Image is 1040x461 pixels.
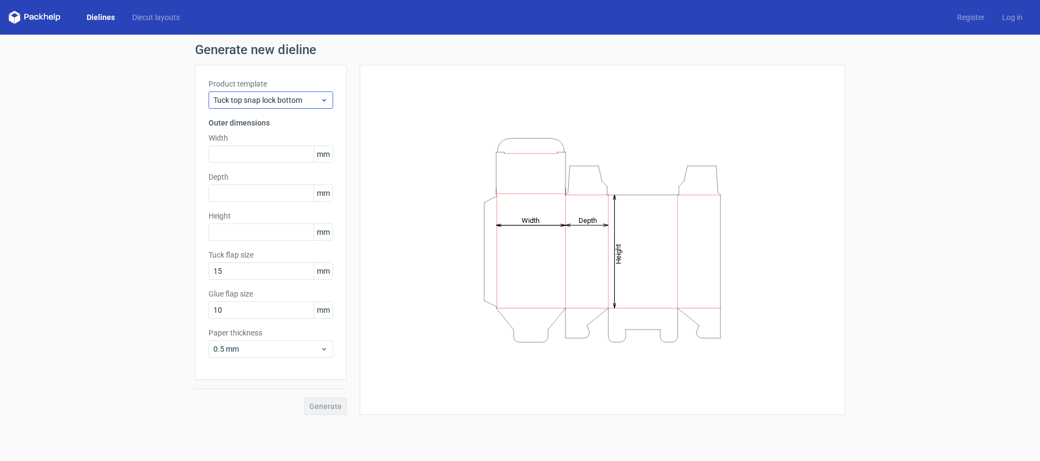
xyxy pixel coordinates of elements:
a: Diecut layouts [123,12,188,23]
tspan: Height [614,243,622,264]
a: Register [948,12,993,23]
span: mm [314,185,333,201]
span: mm [314,224,333,240]
label: Height [209,210,333,221]
label: Tuck flap size [209,249,333,260]
h3: Outer dimensions [209,117,333,128]
span: Tuck top snap lock bottom [213,95,320,106]
label: Glue flap size [209,288,333,299]
a: Dielines [78,12,123,23]
span: mm [314,146,333,162]
h1: Generate new dieline [195,43,845,56]
span: mm [314,302,333,318]
tspan: Depth [578,216,597,224]
span: mm [314,263,333,279]
label: Paper thickness [209,327,333,338]
label: Width [209,133,333,143]
label: Depth [209,172,333,182]
tspan: Width [522,216,539,224]
span: 0.5 mm [213,344,320,354]
label: Product template [209,78,333,89]
a: Log in [993,12,1031,23]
